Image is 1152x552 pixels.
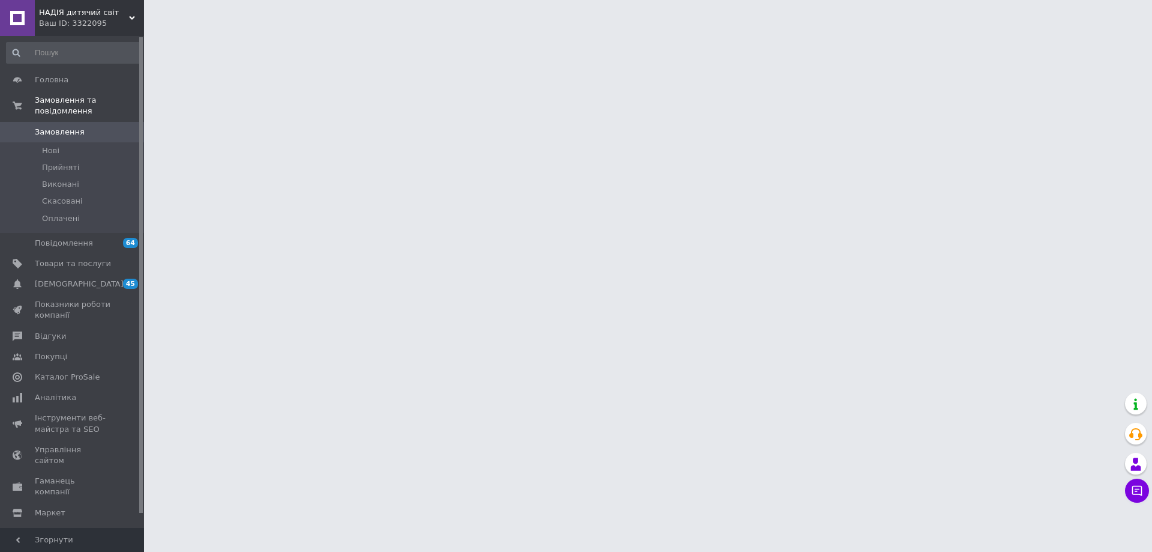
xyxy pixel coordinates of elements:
[35,392,76,403] span: Аналітика
[42,179,79,190] span: Виконані
[42,162,79,173] span: Прийняті
[35,238,93,249] span: Повідомлення
[42,145,59,156] span: Нові
[123,279,138,289] span: 45
[35,74,68,85] span: Головна
[35,351,67,362] span: Покупці
[35,299,111,321] span: Показники роботи компанії
[39,18,144,29] div: Ваш ID: 3322095
[42,213,80,224] span: Оплачені
[35,127,85,138] span: Замовлення
[42,196,83,207] span: Скасовані
[35,258,111,269] span: Товари та послуги
[35,372,100,383] span: Каталог ProSale
[35,279,124,290] span: [DEMOGRAPHIC_DATA]
[35,331,66,342] span: Відгуки
[35,95,144,117] span: Замовлення та повідомлення
[39,7,129,18] span: НАДІЯ дитячий світ
[35,508,65,518] span: Маркет
[1125,479,1149,503] button: Чат з покупцем
[123,238,138,248] span: 64
[35,413,111,434] span: Інструменти веб-майстра та SEO
[35,444,111,466] span: Управління сайтом
[35,476,111,497] span: Гаманець компанії
[6,42,142,64] input: Пошук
